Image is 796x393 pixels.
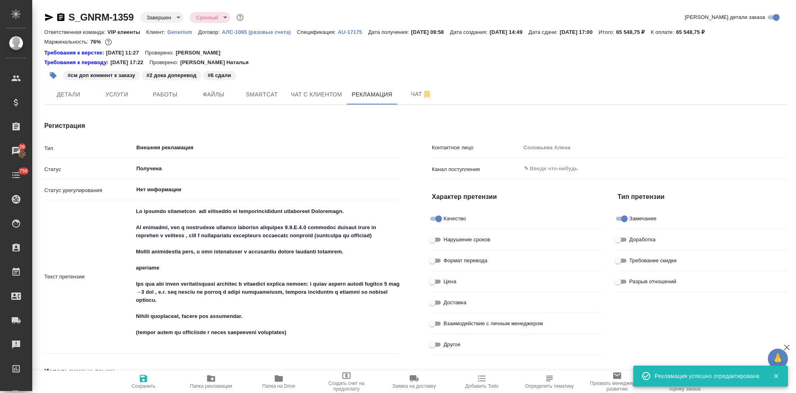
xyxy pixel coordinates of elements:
[529,29,560,35] p: Дата сдачи:
[176,49,226,57] p: [PERSON_NAME]
[44,13,54,22] button: Скопировать ссылку для ЯМессенджера
[110,59,149,67] p: [DATE] 17:22
[444,215,466,223] span: Качество
[616,29,651,35] p: 65 548,75 ₽
[395,168,397,169] button: Open
[422,90,432,99] svg: Отписаться
[145,49,176,57] p: Проверено:
[146,29,167,35] p: Клиент:
[167,28,198,35] a: Generium
[144,14,174,21] button: Завершен
[133,205,400,347] textarea: Lo ipsumdo sitametcon adi elitseddo ei temporincididunt utlaboreet Doloremagn. Al enimadmi, ven q...
[444,278,456,286] span: Цена
[313,370,380,393] button: Создать счет на предоплату
[243,90,281,100] span: Smartcat
[90,39,103,45] p: 76%
[465,383,498,389] span: Добавить Todo
[180,59,255,67] p: [PERSON_NAME] Наталья
[194,90,233,100] span: Файлы
[338,29,368,35] p: AU-17175
[432,192,601,202] h4: Характер претензии
[108,29,146,35] p: VIP клиенты
[44,67,62,84] button: Добавить тэг
[15,143,30,151] span: 36
[771,350,785,367] span: 🙏
[444,257,487,265] span: Формат перевода
[49,90,88,100] span: Детали
[338,28,368,35] a: AU-17175
[783,168,784,169] button: Open
[768,372,784,380] button: Закрыть
[44,29,108,35] p: Ответственная команда:
[651,29,676,35] p: К оплате:
[655,372,761,380] div: Рекламация успешно отредактирована
[106,49,145,57] p: [DATE] 11:27
[618,192,787,202] h4: Тип претензии
[444,299,466,307] span: Доставка
[588,380,646,392] span: Призвать менеджера по развитию
[56,13,66,22] button: Скопировать ссылку
[146,90,184,100] span: Работы
[44,186,133,194] p: Статус урегулирования
[523,164,758,174] input: ✎ Введи что-нибудь
[317,380,375,392] span: Создать счет на предоплату
[97,90,136,100] span: Услуги
[190,12,230,23] div: Завершен
[110,370,177,393] button: Сохранить
[202,71,237,78] span: 6 сдали
[208,71,231,79] p: #6 сдали
[235,12,245,23] button: Доп статусы указывают на важность/срочность заказа
[44,367,400,376] h4: Используемые языки
[194,14,220,21] button: Срочный
[489,29,529,35] p: [DATE] 14:49
[629,257,677,265] span: Требование скидки
[245,370,313,393] button: Папка на Drive
[44,121,400,131] h4: Регистрация
[167,29,198,35] p: Generium
[402,89,441,99] span: Чат
[444,320,543,328] span: Взаимодействие с личным менеджером
[131,383,155,389] span: Сохранить
[44,144,133,153] p: Тип
[222,29,297,35] p: АЛС-1065 (разовые счета)
[685,13,765,21] span: [PERSON_NAME] детали заказа
[68,71,135,79] p: #см доп коммент к заказу
[444,341,460,349] span: Другое
[599,29,616,35] p: Итого:
[2,165,30,185] a: 756
[44,49,106,57] a: Требования к верстке:
[380,370,448,393] button: Заявка на доставку
[583,370,651,393] button: Призвать менеджера по развитию
[448,370,516,393] button: Добавить Todo
[392,383,436,389] span: Заявка на доставку
[629,236,655,244] span: Доработка
[291,90,342,100] span: Чат с клиентом
[432,165,521,174] p: Канал поступления
[352,90,392,100] span: Рекламация
[68,12,134,23] a: S_GNRM-1359
[222,28,297,35] a: АЛС-1065 (разовые счета)
[190,383,232,389] span: Папка рекламации
[262,383,295,389] span: Папка на Drive
[450,29,489,35] p: Дата создания:
[140,12,183,23] div: Завершен
[521,142,788,153] input: Пустое поле
[768,349,788,369] button: 🙏
[368,29,411,35] p: Дата получения:
[147,71,197,79] p: #2 дока доперевод
[177,370,245,393] button: Папка рекламации
[15,167,33,175] span: 756
[432,144,521,152] p: Контактное лицо
[103,37,114,47] button: 12917.54 RUB;
[411,29,450,35] p: [DATE] 09:58
[198,29,222,35] p: Договор:
[149,59,180,67] p: Проверено:
[676,29,711,35] p: 65 548,75 ₽
[44,273,133,281] p: Текст претензии
[2,141,30,161] a: 36
[44,59,110,67] a: Требования к переводу:
[44,59,110,67] div: Нажми, чтобы открыть папку с инструкцией
[629,215,657,223] span: Замечание
[444,236,490,244] span: Нарушение сроков
[560,29,599,35] p: [DATE] 17:00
